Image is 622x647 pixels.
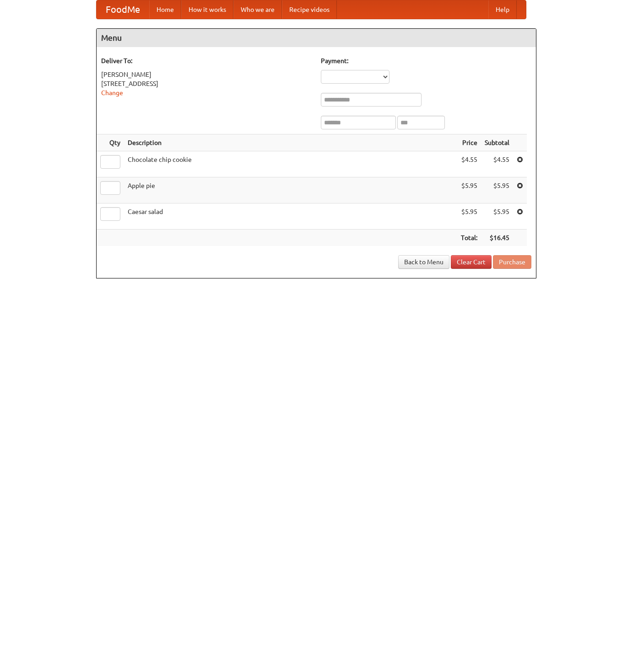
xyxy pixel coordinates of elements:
[481,177,513,203] td: $5.95
[97,134,124,151] th: Qty
[457,177,481,203] td: $5.95
[321,56,531,65] h5: Payment:
[481,203,513,230] td: $5.95
[124,151,457,177] td: Chocolate chip cookie
[97,0,149,19] a: FoodMe
[481,134,513,151] th: Subtotal
[457,151,481,177] td: $4.55
[282,0,337,19] a: Recipe videos
[101,70,312,79] div: [PERSON_NAME]
[451,255,492,269] a: Clear Cart
[457,230,481,246] th: Total:
[124,203,457,230] td: Caesar salad
[233,0,282,19] a: Who we are
[181,0,233,19] a: How it works
[457,203,481,230] td: $5.95
[101,79,312,88] div: [STREET_ADDRESS]
[101,89,123,96] a: Change
[124,134,457,151] th: Description
[124,177,457,203] td: Apple pie
[398,255,449,269] a: Back to Menu
[481,151,513,177] td: $4.55
[493,255,531,269] button: Purchase
[101,56,312,65] h5: Deliver To:
[457,134,481,151] th: Price
[149,0,181,19] a: Home
[481,230,513,246] th: $16.45
[97,29,536,47] h4: Menu
[488,0,517,19] a: Help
